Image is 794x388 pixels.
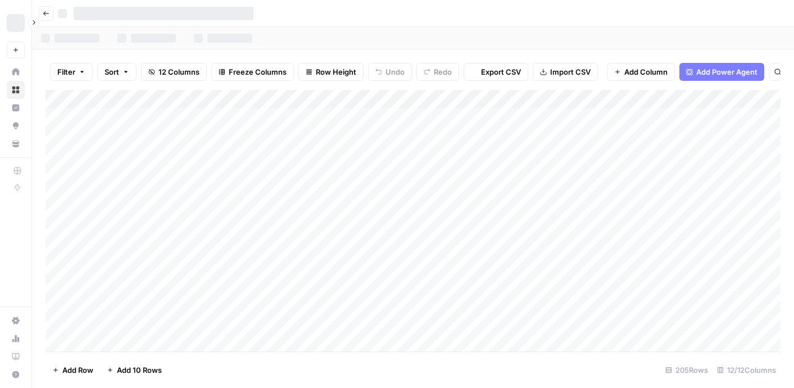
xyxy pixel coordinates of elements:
[117,364,162,376] span: Add 10 Rows
[385,66,405,77] span: Undo
[7,330,25,348] a: Usage
[62,364,93,376] span: Add Row
[316,66,356,77] span: Row Height
[7,366,25,384] button: Help + Support
[7,312,25,330] a: Settings
[607,63,675,81] button: Add Column
[211,63,294,81] button: Freeze Columns
[50,63,93,81] button: Filter
[7,63,25,81] a: Home
[481,66,521,77] span: Export CSV
[46,361,100,379] button: Add Row
[229,66,287,77] span: Freeze Columns
[97,63,137,81] button: Sort
[679,63,764,81] button: Add Power Agent
[105,66,119,77] span: Sort
[713,361,781,379] div: 12/12 Columns
[464,63,528,81] button: Export CSV
[368,63,412,81] button: Undo
[158,66,199,77] span: 12 Columns
[533,63,598,81] button: Import CSV
[7,81,25,99] a: Browse
[298,63,364,81] button: Row Height
[661,361,713,379] div: 205 Rows
[7,99,25,117] a: Insights
[696,66,757,77] span: Add Power Agent
[141,63,207,81] button: 12 Columns
[624,66,668,77] span: Add Column
[7,117,25,135] a: Opportunities
[7,135,25,153] a: Your Data
[57,66,75,77] span: Filter
[434,66,452,77] span: Redo
[100,361,169,379] button: Add 10 Rows
[416,63,459,81] button: Redo
[7,348,25,366] a: Learning Hub
[550,66,591,77] span: Import CSV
